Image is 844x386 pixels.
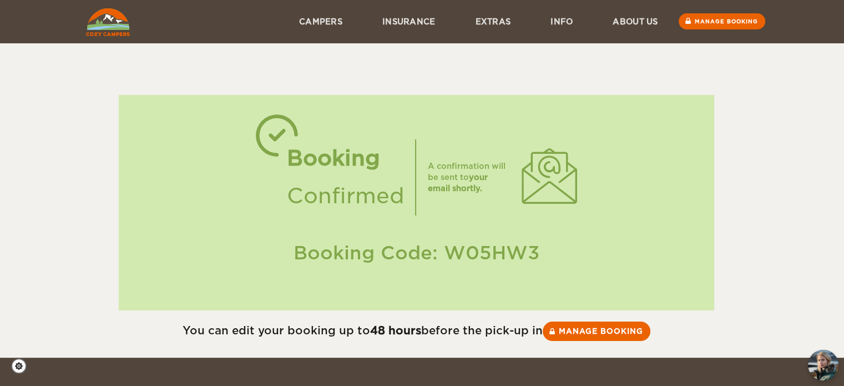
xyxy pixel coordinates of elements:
button: chat-button [808,350,838,380]
div: You can edit your booking up to before the pick-up in [86,322,747,341]
img: Freyja at Cozy Campers [808,350,838,380]
div: A confirmation will be sent to [427,161,511,194]
div: Confirmed [286,177,404,215]
a: Cookie settings [11,358,34,374]
a: Manage booking [543,322,650,341]
div: Booking [286,139,404,177]
a: Manage booking [679,13,765,29]
strong: 48 hours [370,324,421,337]
div: Booking Code: W05HW3 [130,240,703,266]
img: Cozy Campers [86,8,130,36]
